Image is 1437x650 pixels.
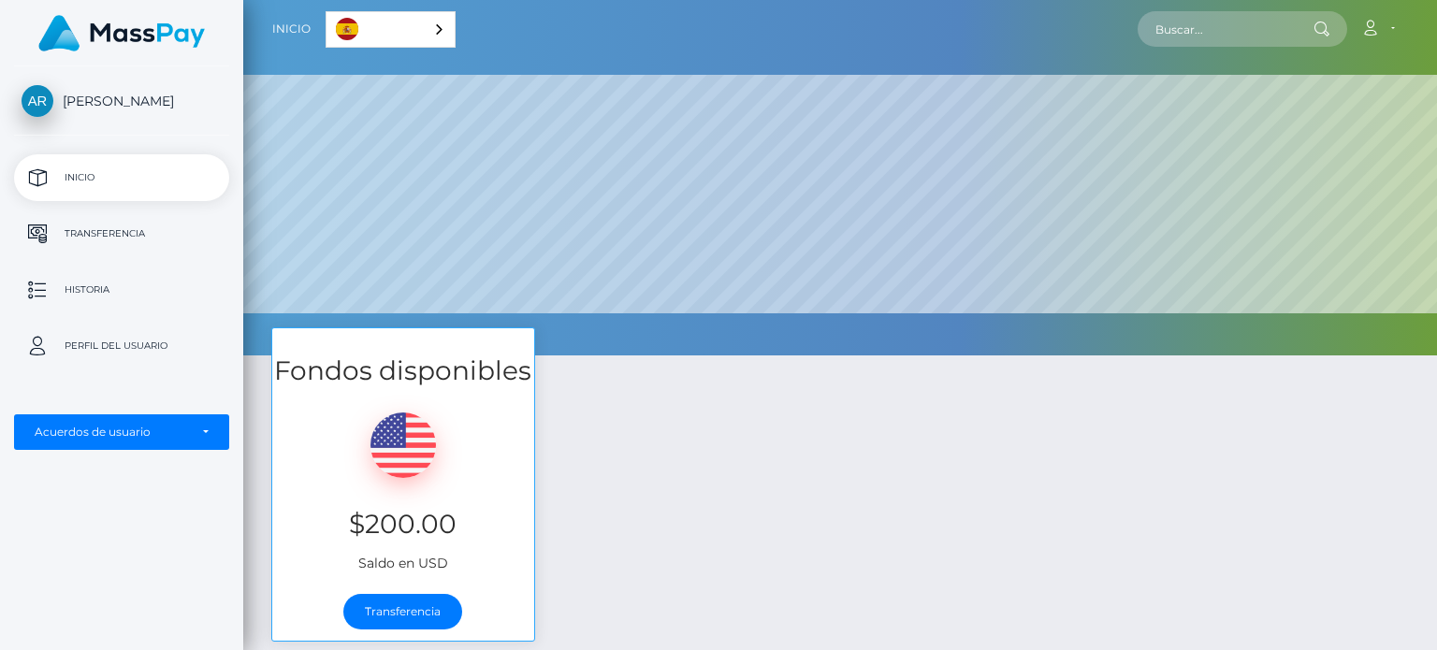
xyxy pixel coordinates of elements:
[22,220,222,248] p: Transferencia
[370,412,436,478] img: USD.png
[14,154,229,201] a: Inicio
[14,323,229,369] a: Perfil del usuario
[272,353,534,389] h3: Fondos disponibles
[286,506,520,542] h3: $200.00
[272,9,311,49] a: Inicio
[14,210,229,257] a: Transferencia
[1138,11,1314,47] input: Buscar...
[35,425,188,440] div: Acuerdos de usuario
[14,267,229,313] a: Historia
[22,164,222,192] p: Inicio
[22,332,222,360] p: Perfil del usuario
[326,11,456,48] aside: Language selected: Español
[38,15,205,51] img: MassPay
[272,389,534,583] div: Saldo en USD
[22,276,222,304] p: Historia
[14,93,229,109] span: [PERSON_NAME]
[343,594,462,629] a: Transferencia
[14,414,229,450] button: Acuerdos de usuario
[326,11,456,48] div: Language
[327,12,455,47] a: Español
